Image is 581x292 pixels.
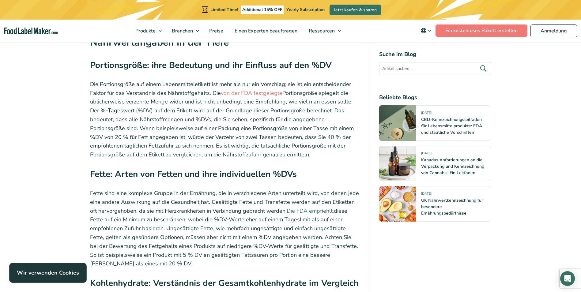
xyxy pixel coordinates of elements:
strong: Portionsgröße: ihre Bedeutung und ihr Einfluss auf den %DV [90,59,332,71]
a: Produkte [130,20,165,42]
strong: Wir verwenden Cookies [17,269,79,276]
h4: Suche im Blog [379,50,491,58]
span: [DATE] [421,191,432,198]
input: Artikel suchen... [379,62,491,75]
span: Produkte [134,28,156,34]
strong: Fette: Arten von Fetten und ihre individuellen %DVs [90,168,297,180]
span: Einen Experten beauftragen [233,28,298,34]
div: Open Intercom Messenger [560,271,575,286]
a: von der FDA festgelegte [221,89,282,97]
a: Preise [204,20,228,42]
span: Limited Time! [210,7,238,13]
a: Ressourcen [303,20,344,42]
a: UK Nährwertkennzeichnung für besondere Ernährungsbedürfnisse [421,197,483,216]
span: Preise [207,28,224,34]
p: Fette sind eine komplexe Gruppe in der Ernährung, die in verschiedene Arten unterteilt wird, von ... [90,189,360,268]
p: Die Portionsgröße auf einem Lebensmitteletikett ist mehr als nur ein Vorschlag; sie ist ein entsc... [90,80,360,159]
a: Kanadas Anforderungen an die Verpackung und Kennzeichnung von Cannabis: Ein Leitfaden [421,157,484,176]
a: Anmeldung [530,24,577,37]
h4: Beliebte Blogs [379,93,491,102]
span: [DATE] [421,151,432,158]
a: Jetzt kaufen & sparen [330,5,381,15]
span: Branchen [170,28,194,34]
span: Additional 15% OFF [241,6,284,14]
a: Ein kostenloses Etikett erstellen [436,24,527,37]
a: Einen Experten beauftragen [229,20,302,42]
strong: Nährwertangaben in der Tiefe [90,36,229,49]
a: Branchen [166,20,202,42]
span: Yearly Subscription [286,7,325,13]
span: Ressourcen [307,28,335,34]
span: [DATE] [421,110,432,118]
a: Die FDA empfiehlt, [287,207,334,215]
a: CBD-Kennzeichnungsleitfaden für Lebensmittelprodukte: FDA und staatliche Vorschriften [421,117,482,135]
